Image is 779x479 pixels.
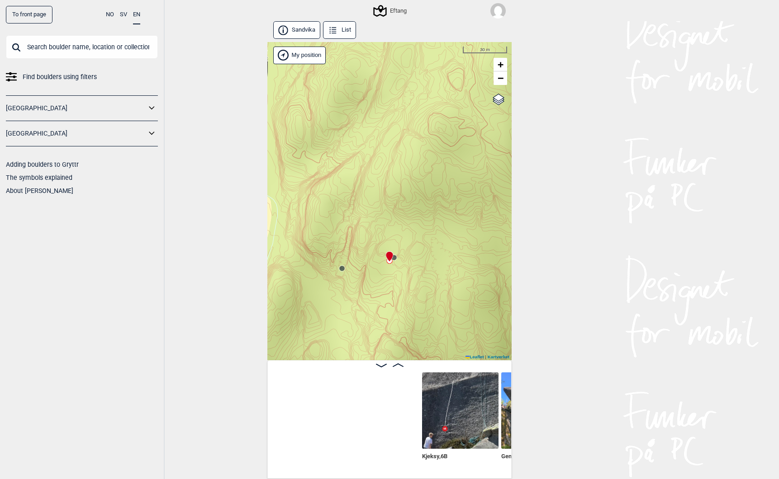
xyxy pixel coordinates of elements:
[490,3,506,19] img: User fallback1
[6,6,52,23] a: To front page
[465,354,484,359] a: Leaflet
[120,6,127,23] button: SV
[273,21,320,39] button: Sandvika
[485,354,486,359] span: |
[463,47,507,54] div: 30 m
[6,127,146,140] a: [GEOGRAPHIC_DATA]
[488,354,509,359] a: Kartverket
[323,21,356,39] button: List
[375,5,407,16] div: Eftang
[6,174,72,181] a: The symbols explained
[6,161,79,168] a: Adding boulders to Gryttr
[6,187,73,194] a: About [PERSON_NAME]
[23,70,97,84] span: Find boulders using filters
[490,89,507,109] a: Layers
[273,47,326,64] div: Show my position
[6,102,146,115] a: [GEOGRAPHIC_DATA]
[6,35,158,59] input: Search boulder name, location or collection
[422,372,499,449] img: Kjeksy
[501,451,532,460] span: Genetrix , 7C
[106,6,114,23] button: NO
[498,59,503,70] span: +
[498,72,503,84] span: −
[494,71,507,85] a: Zoom out
[6,70,158,84] a: Find boulders using filters
[422,451,447,460] span: Kjeksy , 6B
[501,372,578,449] img: Genetrix
[494,58,507,71] a: Zoom in
[133,6,140,24] button: EN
